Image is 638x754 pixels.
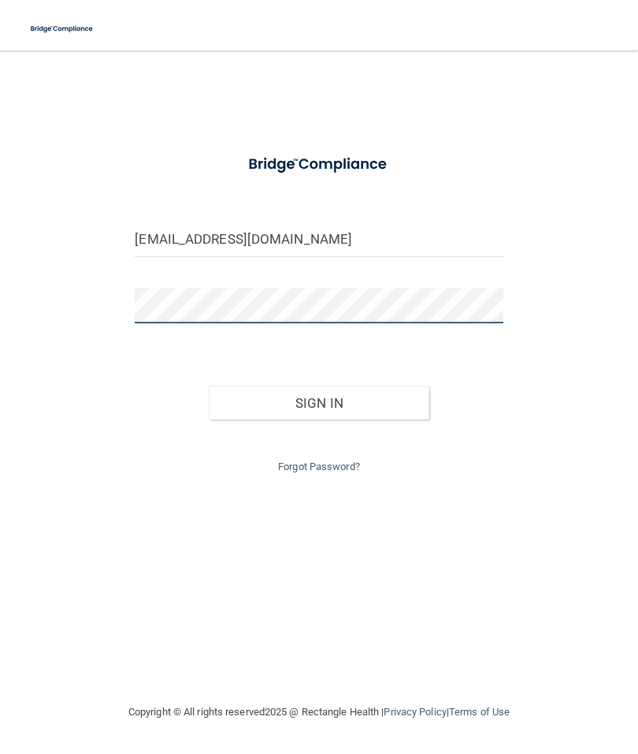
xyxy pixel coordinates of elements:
[209,386,429,420] button: Sign In
[135,222,503,257] input: Email
[384,706,446,718] a: Privacy Policy
[24,13,101,45] img: bridge_compliance_login_screen.278c3ca4.svg
[278,461,360,472] a: Forgot Password?
[32,687,606,737] div: Copyright © All rights reserved 2025 @ Rectangle Health | |
[233,145,406,184] img: bridge_compliance_login_screen.278c3ca4.svg
[449,706,510,718] a: Terms of Use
